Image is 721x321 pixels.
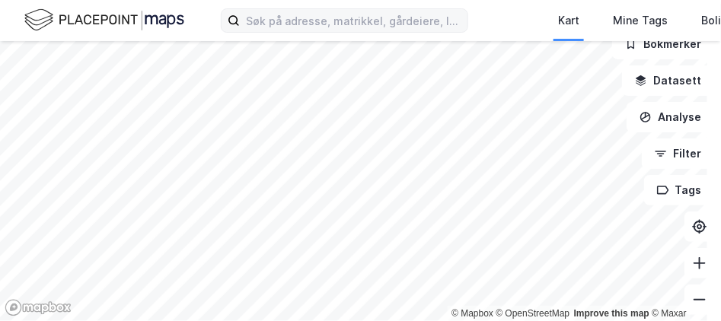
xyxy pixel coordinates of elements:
a: OpenStreetMap [496,308,570,319]
a: Mapbox homepage [5,299,72,316]
button: Filter [642,138,715,169]
button: Datasett [622,65,715,96]
img: logo.f888ab2527a4732fd821a326f86c7f29.svg [24,7,184,33]
a: Mapbox [451,308,493,319]
input: Søk på adresse, matrikkel, gårdeiere, leietakere eller personer [240,9,467,32]
button: Tags [644,175,715,205]
a: Improve this map [574,308,649,319]
iframe: Chat Widget [645,248,721,321]
div: Kontrollprogram for chat [645,248,721,321]
div: Kart [558,11,579,30]
button: Bokmerker [612,29,715,59]
div: Mine Tags [613,11,668,30]
button: Analyse [627,102,715,132]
